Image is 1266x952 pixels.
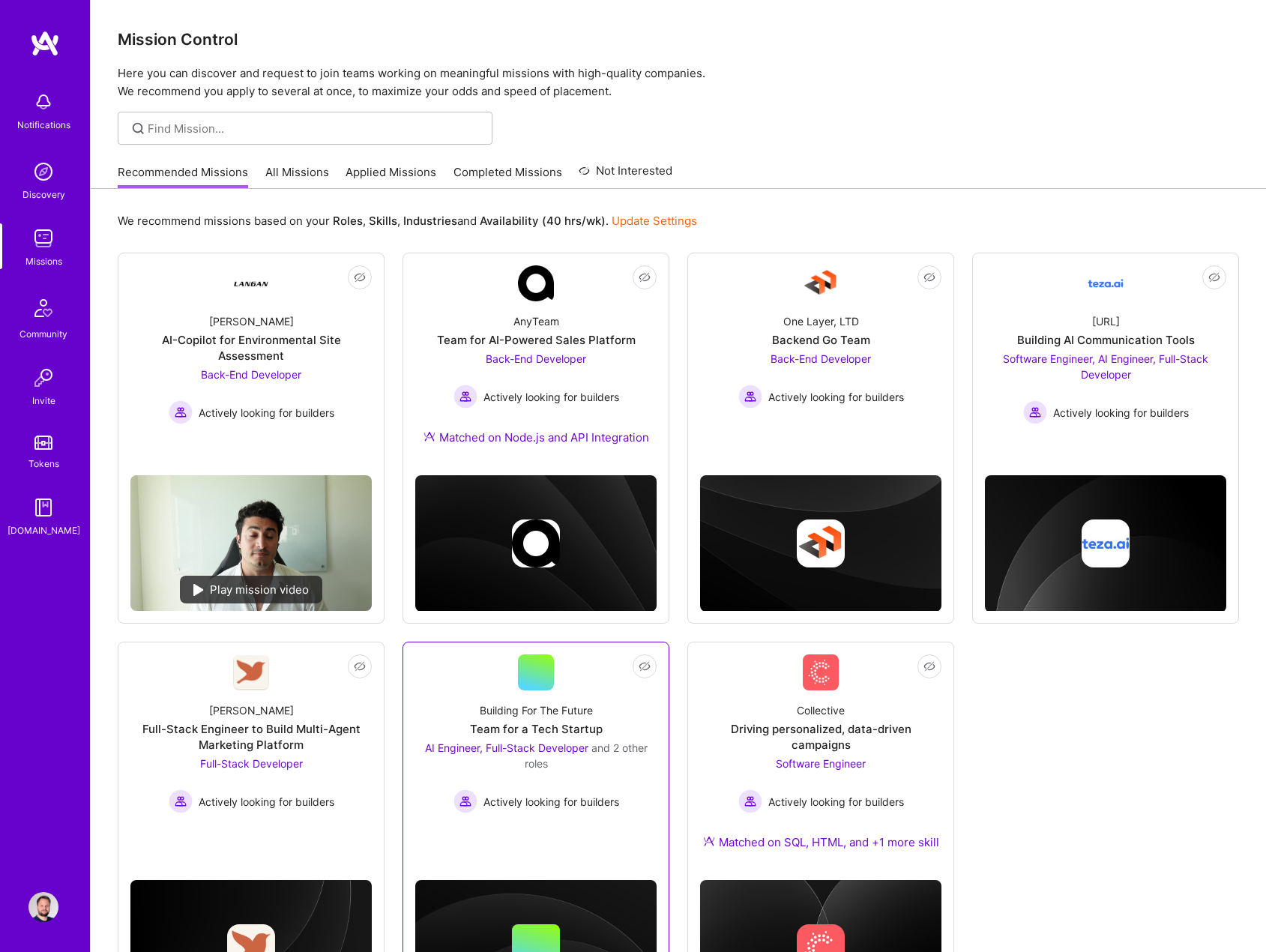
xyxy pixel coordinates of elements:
[193,584,204,596] img: play
[923,660,935,672] i: icon EyeClosed
[768,794,904,810] span: Actively looking for builders
[17,117,70,133] div: Notifications
[776,757,866,770] span: Software Engineer
[233,655,269,690] img: Company Logo
[415,475,657,612] img: cover
[738,385,762,409] img: Actively looking for builders
[25,253,62,269] div: Missions
[738,789,762,813] img: Actively looking for builders
[513,313,559,329] div: AnyTeam
[354,271,366,283] i: icon EyeClosed
[772,332,870,348] div: Backend Go Team
[34,436,52,450] img: tokens
[803,265,839,301] img: Company Logo
[453,385,477,409] img: Actively looking for builders
[199,794,334,810] span: Actively looking for builders
[771,352,871,365] span: Back-End Developer
[354,660,366,672] i: icon EyeClosed
[700,475,941,612] img: cover
[28,223,58,253] img: teamwork
[700,265,941,433] a: Company LogoOne Layer, LTDBackend Go TeamBack-End Developer Actively looking for buildersActively...
[453,164,562,189] a: Completed Missions
[346,164,436,189] a: Applied Missions
[1017,332,1195,348] div: Building AI Communication Tools
[437,332,636,348] div: Team for AI-Powered Sales Platform
[797,702,845,718] div: Collective
[265,164,329,189] a: All Missions
[180,576,322,603] div: Play mission video
[22,187,65,202] div: Discovery
[985,265,1226,433] a: Company Logo[URL]Building AI Communication ToolsSoftware Engineer, AI Engineer, Full-Stack Develo...
[700,721,941,753] div: Driving personalized, data-driven campaigns
[1208,271,1220,283] i: icon EyeClosed
[486,352,586,365] span: Back-End Developer
[199,405,334,421] span: Actively looking for builders
[639,660,651,672] i: icon EyeClosed
[1003,352,1208,381] span: Software Engineer, AI Engineer, Full-Stack Developer
[1053,405,1189,421] span: Actively looking for builders
[612,214,697,228] a: Update Settings
[703,835,715,847] img: Ateam Purple Icon
[768,389,904,405] span: Actively looking for builders
[403,214,457,228] b: Industries
[369,214,397,228] b: Skills
[512,519,560,567] img: Company logo
[130,721,372,753] div: Full-Stack Engineer to Build Multi-Agent Marketing Platform
[130,654,372,829] a: Company Logo[PERSON_NAME]Full-Stack Engineer to Build Multi-Agent Marketing PlatformFull-Stack De...
[1088,265,1124,301] img: Company Logo
[28,892,58,922] img: User Avatar
[423,430,435,442] img: Ateam Purple Icon
[118,213,697,229] p: We recommend missions based on your , , and .
[639,271,651,283] i: icon EyeClosed
[333,214,363,228] b: Roles
[579,162,672,189] a: Not Interested
[803,654,839,690] img: Company Logo
[700,654,941,868] a: Company LogoCollectiveDriving personalized, data-driven campaignsSoftware Engineer Actively looki...
[28,87,58,117] img: bell
[28,157,58,187] img: discovery
[1082,519,1130,567] img: Company logo
[148,121,481,136] input: Find Mission...
[7,522,80,538] div: [DOMAIN_NAME]
[783,313,859,329] div: One Layer, LTD
[470,721,603,737] div: Team for a Tech Startup
[415,265,657,463] a: Company LogoAnyTeamTeam for AI-Powered Sales PlatformBack-End Developer Actively looking for buil...
[453,789,477,813] img: Actively looking for builders
[130,475,372,611] img: No Mission
[30,30,60,57] img: logo
[32,393,55,409] div: Invite
[130,265,372,463] a: Company Logo[PERSON_NAME]AI-Copilot for Environmental Site AssessmentBack-End Developer Actively ...
[425,741,588,754] span: AI Engineer, Full-Stack Developer
[233,265,269,301] img: Company Logo
[423,430,649,445] div: Matched on Node.js and API Integration
[1092,313,1120,329] div: [URL]
[118,64,1239,100] p: Here you can discover and request to join teams working on meaningful missions with high-quality ...
[985,475,1226,612] img: cover
[28,456,59,472] div: Tokens
[480,702,593,718] div: Building For The Future
[19,326,67,342] div: Community
[25,892,62,922] a: User Avatar
[1023,400,1047,424] img: Actively looking for builders
[130,332,372,364] div: AI-Copilot for Environmental Site Assessment
[25,290,61,326] img: Community
[797,519,845,567] img: Company logo
[200,757,303,770] span: Full-Stack Developer
[169,789,193,813] img: Actively looking for builders
[28,363,58,393] img: Invite
[201,368,301,381] span: Back-End Developer
[480,214,606,228] b: Availability (40 hrs/wk)
[28,492,58,522] img: guide book
[483,794,619,810] span: Actively looking for builders
[169,400,193,424] img: Actively looking for builders
[518,265,554,301] img: Company Logo
[130,120,147,137] i: icon SearchGrey
[118,30,1239,49] h3: Mission Control
[703,834,939,850] div: Matched on SQL, HTML, and +1 more skill
[415,654,657,829] a: Building For The FutureTeam for a Tech StartupAI Engineer, Full-Stack Developer and 2 other roles...
[209,702,294,718] div: [PERSON_NAME]
[209,313,294,329] div: [PERSON_NAME]
[923,271,935,283] i: icon EyeClosed
[118,164,248,189] a: Recommended Missions
[483,389,619,405] span: Actively looking for builders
